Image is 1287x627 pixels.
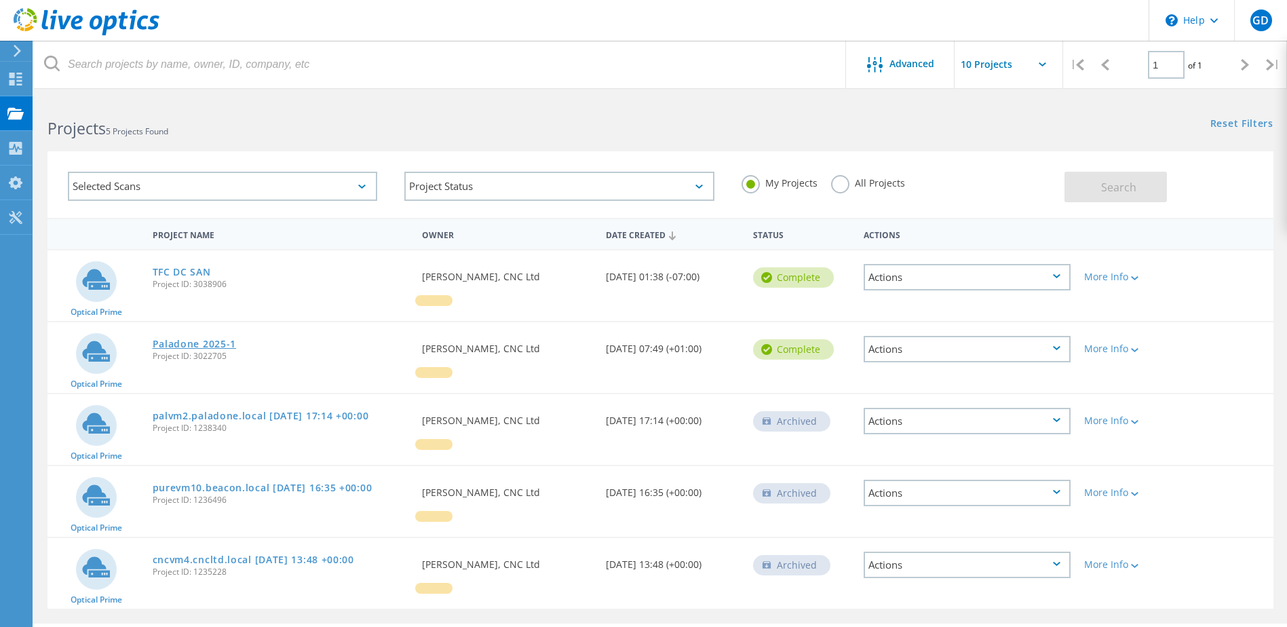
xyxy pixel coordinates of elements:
div: Archived [753,411,830,432]
label: All Projects [831,175,905,188]
span: Optical Prime [71,596,122,604]
div: [PERSON_NAME], CNC Ltd [415,538,599,583]
div: | [1063,41,1091,89]
div: Actions [864,336,1071,362]
div: Complete [753,339,834,360]
div: More Info [1084,344,1169,354]
div: Actions [864,264,1071,290]
span: Project ID: 3038906 [153,280,409,288]
div: [PERSON_NAME], CNC Ltd [415,322,599,367]
div: | [1259,41,1287,89]
div: More Info [1084,272,1169,282]
div: [DATE] 16:35 (+00:00) [599,466,746,511]
span: Project ID: 1238340 [153,424,409,432]
div: Actions [857,221,1077,246]
input: Search projects by name, owner, ID, company, etc [34,41,847,88]
div: More Info [1084,560,1169,569]
div: [PERSON_NAME], CNC Ltd [415,466,599,511]
div: Complete [753,267,834,288]
div: [DATE] 07:49 (+01:00) [599,322,746,367]
a: Reset Filters [1210,119,1273,130]
div: Actions [864,552,1071,578]
span: Project ID: 1236496 [153,496,409,504]
span: Optical Prime [71,452,122,460]
b: Projects [47,117,106,139]
span: GD [1252,15,1269,26]
a: Paladone 2025-1 [153,339,237,349]
span: Optical Prime [71,380,122,388]
div: [PERSON_NAME], CNC Ltd [415,394,599,439]
div: Project Status [404,172,714,201]
span: Advanced [889,59,934,69]
label: My Projects [742,175,818,188]
a: palvm2.paladone.local [DATE] 17:14 +00:00 [153,411,369,421]
a: TFC DC SAN [153,267,211,277]
a: cncvm4.cncltd.local [DATE] 13:48 +00:00 [153,555,354,565]
span: 5 Projects Found [106,126,168,137]
div: Status [746,221,857,246]
span: Optical Prime [71,524,122,532]
div: Archived [753,555,830,575]
div: [DATE] 13:48 (+00:00) [599,538,746,583]
span: Search [1101,180,1136,195]
div: Actions [864,480,1071,506]
div: Project Name [146,221,416,246]
svg: \n [1166,14,1178,26]
div: [DATE] 01:38 (-07:00) [599,250,746,295]
div: More Info [1084,488,1169,497]
a: purevm10.beacon.local [DATE] 16:35 +00:00 [153,483,372,493]
div: More Info [1084,416,1169,425]
span: Optical Prime [71,308,122,316]
div: Date Created [599,221,746,247]
div: [DATE] 17:14 (+00:00) [599,394,746,439]
span: Project ID: 1235228 [153,568,409,576]
a: Live Optics Dashboard [14,28,159,38]
button: Search [1064,172,1167,202]
span: Project ID: 3022705 [153,352,409,360]
div: Owner [415,221,599,246]
div: [PERSON_NAME], CNC Ltd [415,250,599,295]
div: Actions [864,408,1071,434]
div: Archived [753,483,830,503]
div: Selected Scans [68,172,377,201]
span: of 1 [1188,60,1202,71]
